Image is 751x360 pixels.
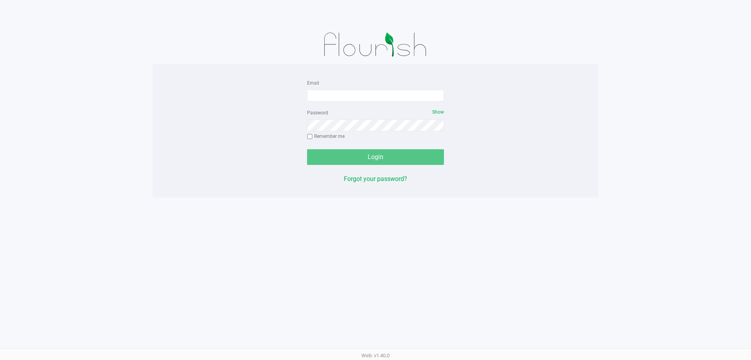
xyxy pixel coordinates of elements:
label: Remember me [307,133,345,140]
label: Password [307,109,328,116]
input: Remember me [307,134,313,139]
span: Web: v1.40.0 [361,353,390,358]
label: Email [307,80,319,87]
span: Show [432,109,444,115]
button: Forgot your password? [344,174,407,184]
